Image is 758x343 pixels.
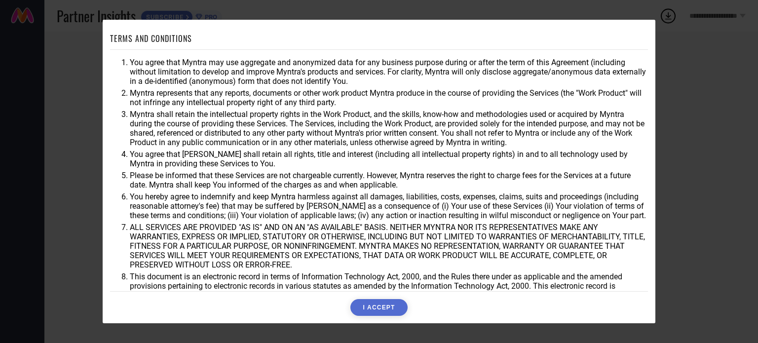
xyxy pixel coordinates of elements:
h1: TERMS AND CONDITIONS [110,33,192,44]
li: Myntra represents that any reports, documents or other work product Myntra produce in the course ... [130,88,648,107]
li: Please be informed that these Services are not chargeable currently. However, Myntra reserves the... [130,171,648,190]
li: This document is an electronic record in terms of Information Technology Act, 2000, and the Rules... [130,272,648,300]
li: Myntra shall retain the intellectual property rights in the Work Product, and the skills, know-ho... [130,110,648,147]
li: You agree that Myntra may use aggregate and anonymized data for any business purpose during or af... [130,58,648,86]
li: ALL SERVICES ARE PROVIDED "AS IS" AND ON AN "AS AVAILABLE" BASIS. NEITHER MYNTRA NOR ITS REPRESEN... [130,223,648,269]
li: You agree that [PERSON_NAME] shall retain all rights, title and interest (including all intellect... [130,150,648,168]
li: You hereby agree to indemnify and keep Myntra harmless against all damages, liabilities, costs, e... [130,192,648,220]
button: I ACCEPT [350,299,407,316]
